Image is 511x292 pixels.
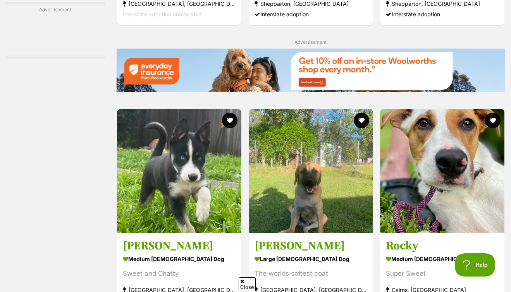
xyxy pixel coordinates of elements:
div: Super Sweet [386,268,499,279]
div: Sweet and Chatty [123,268,236,279]
strong: medium [DEMOGRAPHIC_DATA] Dog [386,253,499,265]
h3: Rocky [386,239,499,253]
h3: [PERSON_NAME] [123,239,236,253]
img: Yuki - Siberian Husky Dog [117,109,241,233]
button: favourite [485,113,501,128]
button: favourite [353,113,369,128]
button: favourite [222,113,237,128]
div: Interstate adoption [255,9,367,19]
span: Advertisement [294,39,327,45]
div: Interstate adoption [386,9,499,19]
img: Everyday Insurance promotional banner [116,48,505,92]
div: The worlds softest coat [255,268,367,279]
div: Advertisement [6,2,105,58]
img: Rocky - Bull Arab Dog [380,109,504,233]
h3: [PERSON_NAME] [255,239,367,253]
strong: large [DEMOGRAPHIC_DATA] Dog [255,253,367,265]
iframe: Help Scout Beacon - Open [455,253,496,277]
a: Everyday Insurance promotional banner [116,48,505,93]
span: Interstate adoption unavailable [123,11,201,17]
strong: medium [DEMOGRAPHIC_DATA] Dog [123,253,236,265]
span: Close [239,277,256,291]
img: Frank - Great Dane Dog [249,109,373,233]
